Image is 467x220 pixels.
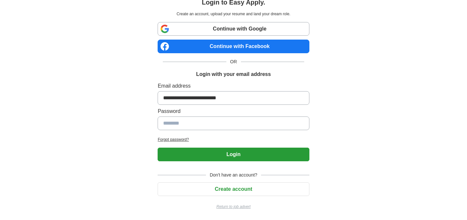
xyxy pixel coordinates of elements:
a: Continue with Facebook [158,40,309,53]
a: Create account [158,186,309,192]
label: Email address [158,82,309,90]
button: Create account [158,182,309,196]
a: Forgot password? [158,137,309,142]
span: OR [226,58,241,65]
h1: Login with your email address [196,70,271,78]
a: Return to job advert [158,204,309,210]
p: Create an account, upload your resume and land your dream role. [159,11,308,17]
button: Login [158,148,309,161]
a: Continue with Google [158,22,309,36]
span: Don't have an account? [206,172,261,178]
label: Password [158,107,309,115]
